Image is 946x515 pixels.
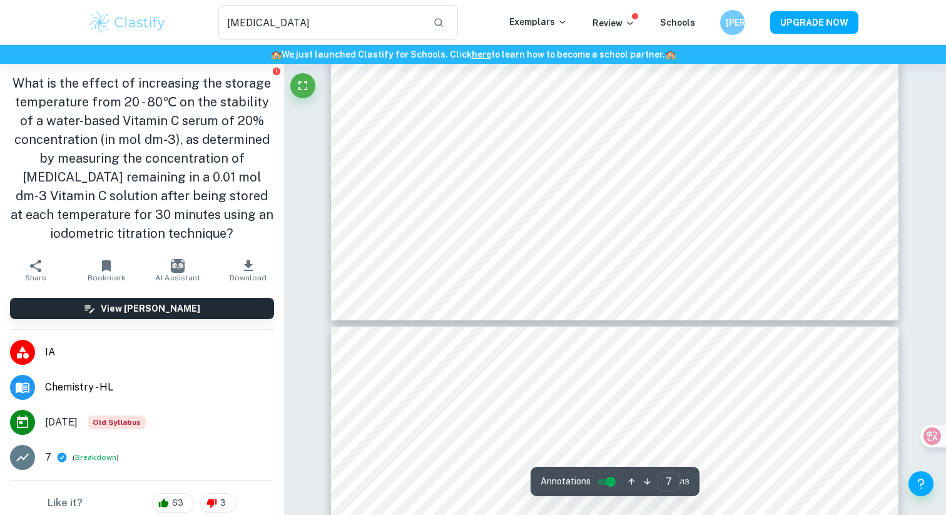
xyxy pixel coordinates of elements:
[679,476,689,487] span: / 13
[142,253,213,288] button: AI Assistant
[726,16,740,29] h6: [PERSON_NAME]
[25,273,46,282] span: Share
[3,48,943,61] h6: We just launched Clastify for Schools. Click to learn how to become a school partner.
[593,16,635,30] p: Review
[272,66,282,76] button: Report issue
[271,49,282,59] span: 🏫
[541,475,591,488] span: Annotations
[290,73,315,98] button: Fullscreen
[88,416,146,429] span: Old Syllabus
[509,15,567,29] p: Exemplars
[88,10,167,35] img: Clastify logo
[908,471,933,496] button: Help and Feedback
[230,273,267,282] span: Download
[171,259,185,273] img: AI Assistant
[200,493,236,513] div: 3
[10,74,274,243] h1: What is the effect of increasing the storage temperature from 20 - 80℃ on the stability of a wate...
[152,493,194,513] div: 63
[88,273,126,282] span: Bookmark
[45,415,78,430] span: [DATE]
[45,450,51,465] p: 7
[770,11,858,34] button: UPGRADE NOW
[48,496,83,511] h6: Like it?
[472,49,491,59] a: here
[73,452,119,464] span: ( )
[165,497,190,509] span: 63
[101,302,200,315] h6: View [PERSON_NAME]
[88,416,146,429] div: Starting from the May 2025 session, the Chemistry IA requirements have changed. It's OK to refer ...
[71,253,141,288] button: Bookmark
[10,298,274,319] button: View [PERSON_NAME]
[720,10,745,35] button: [PERSON_NAME]
[218,5,423,40] input: Search for any exemplars...
[155,273,200,282] span: AI Assistant
[665,49,676,59] span: 🏫
[45,380,274,395] span: Chemistry - HL
[660,18,695,28] a: Schools
[45,345,274,360] span: IA
[75,452,116,463] button: Breakdown
[213,497,233,509] span: 3
[213,253,283,288] button: Download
